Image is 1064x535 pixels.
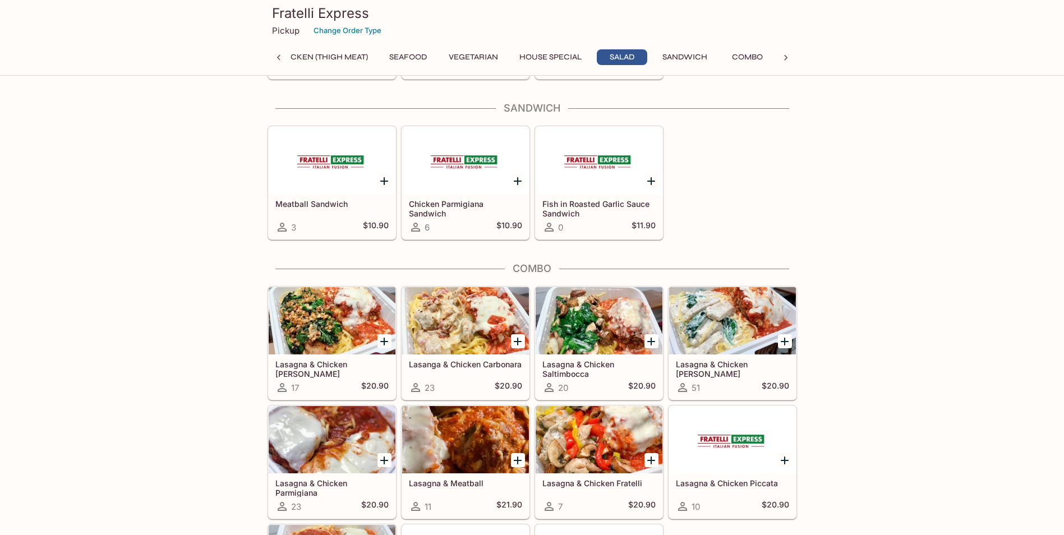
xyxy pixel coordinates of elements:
div: Lasagna & Chicken Parmigiana [269,406,395,473]
a: Lasagna & Chicken [PERSON_NAME]17$20.90 [268,287,396,400]
span: 7 [558,501,563,512]
button: Vegetarian [443,49,504,65]
h5: Meatball Sandwich [275,199,389,209]
a: Meatball Sandwich3$10.90 [268,126,396,239]
span: 23 [291,501,301,512]
h5: $20.90 [495,381,522,394]
div: Lasagna & Chicken Saltimbocca [536,287,662,354]
h5: $11.90 [632,220,656,234]
h5: Lasagna & Chicken Saltimbocca [542,359,656,378]
h5: $20.90 [628,500,656,513]
a: Lasagna & Chicken Piccata10$20.90 [669,405,796,519]
h4: Combo [268,262,797,275]
h5: $20.90 [361,381,389,394]
span: 17 [291,382,299,393]
a: Lasagna & Chicken Saltimbocca20$20.90 [535,287,663,400]
button: Add Lasagna & Meatball [511,453,525,467]
div: Meatball Sandwich [269,127,395,194]
div: Lasagna & Chicken Basilio [269,287,395,354]
h5: Lasagna & Chicken [PERSON_NAME] [676,359,789,378]
div: Fish in Roasted Garlic Sauce Sandwich [536,127,662,194]
h3: Fratelli Express [272,4,793,22]
h5: Lasanga & Chicken Carbonara [409,359,522,369]
h5: Lasagna & Chicken Piccata [676,478,789,488]
h5: Fish in Roasted Garlic Sauce Sandwich [542,199,656,218]
button: Add Lasagna & Chicken Parmigiana [377,453,391,467]
button: Change Order Type [308,22,386,39]
a: Lasagna & Chicken Fratelli7$20.90 [535,405,663,519]
h4: Sandwich [268,102,797,114]
button: House Special [513,49,588,65]
a: Chicken Parmigiana Sandwich6$10.90 [402,126,529,239]
div: Chicken Parmigiana Sandwich [402,127,529,194]
span: 11 [425,501,431,512]
span: 3 [291,222,296,233]
div: Lasagna & Meatball [402,406,529,473]
h5: $20.90 [361,500,389,513]
button: Seafood [383,49,434,65]
span: 20 [558,382,568,393]
span: 51 [692,382,700,393]
p: Pickup [272,25,300,36]
button: Add Lasagna & Chicken Piccata [778,453,792,467]
h5: $10.90 [496,220,522,234]
button: Add Lasagna & Chicken Fratelli [644,453,658,467]
button: Combo [722,49,773,65]
a: Lasagna & Chicken [PERSON_NAME]51$20.90 [669,287,796,400]
button: Salad [597,49,647,65]
h5: Lasagna & Chicken [PERSON_NAME] [275,359,389,378]
h5: $10.90 [363,220,389,234]
a: Lasanga & Chicken Carbonara23$20.90 [402,287,529,400]
span: 10 [692,501,700,512]
div: Lasanga & Chicken Carbonara [402,287,529,354]
div: Lasagna & Chicken Fratelli [536,406,662,473]
h5: $21.90 [496,500,522,513]
h5: $20.90 [628,381,656,394]
button: Add Chicken Parmigiana Sandwich [511,174,525,188]
button: Add Fish in Roasted Garlic Sauce Sandwich [644,174,658,188]
button: Add Meatball Sandwich [377,174,391,188]
span: 0 [558,222,563,233]
h5: Lasagna & Meatball [409,478,522,488]
a: Fish in Roasted Garlic Sauce Sandwich0$11.90 [535,126,663,239]
button: Sandwich [656,49,713,65]
button: Add Lasagna & Chicken Alfredo [778,334,792,348]
div: Lasagna & Chicken Piccata [669,406,796,473]
button: Add Lasanga & Chicken Carbonara [511,334,525,348]
h5: $20.90 [762,381,789,394]
h5: Chicken Parmigiana Sandwich [409,199,522,218]
span: 6 [425,222,430,233]
h5: Lasagna & Chicken Parmigiana [275,478,389,497]
div: Lasagna & Chicken Alfredo [669,287,796,354]
button: Add Lasagna & Chicken Saltimbocca [644,334,658,348]
a: Lasagna & Chicken Parmigiana23$20.90 [268,405,396,519]
button: Chicken (Thigh Meat) [270,49,374,65]
h5: $20.90 [762,500,789,513]
span: 23 [425,382,435,393]
button: Add Lasagna & Chicken Basilio [377,334,391,348]
h5: Lasagna & Chicken Fratelli [542,478,656,488]
a: Lasagna & Meatball11$21.90 [402,405,529,519]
